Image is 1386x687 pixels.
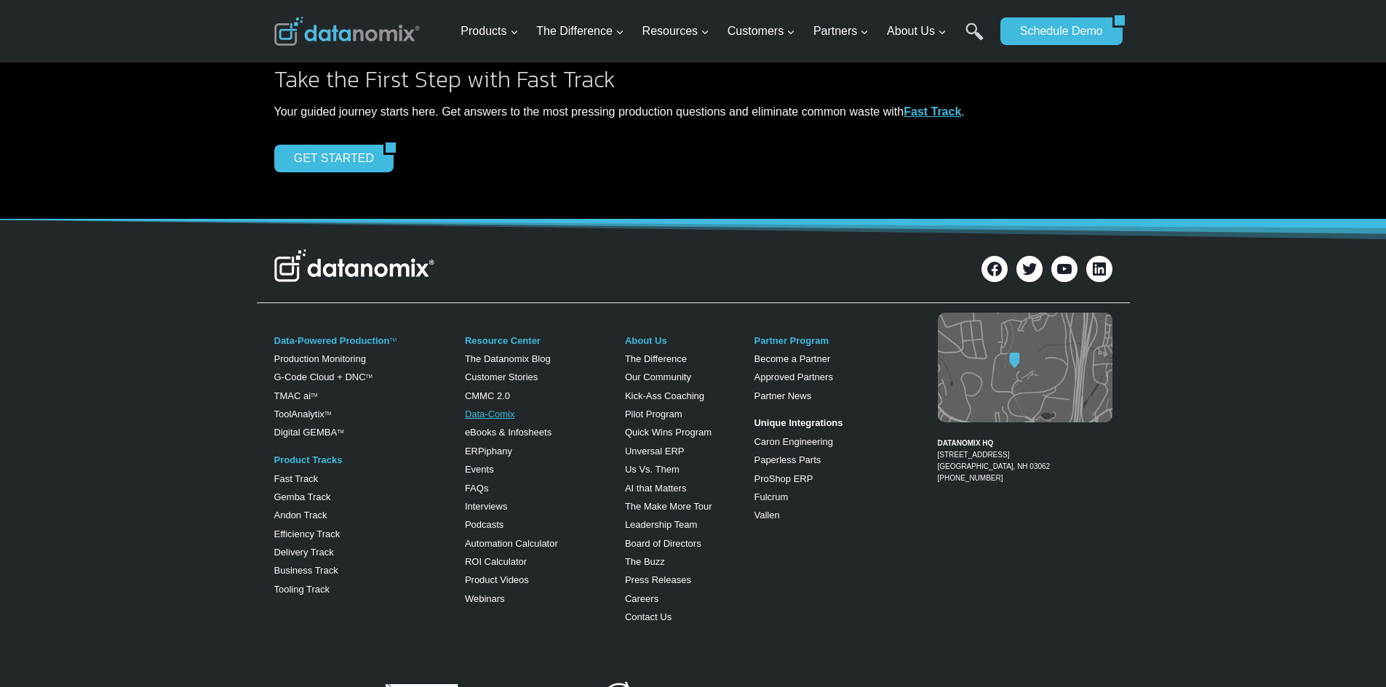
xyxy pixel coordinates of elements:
a: Automation Calculator [465,538,558,549]
a: eBooks & Infosheets [465,427,551,438]
a: Andon Track [274,510,327,521]
a: Efficiency Track [274,529,340,539]
img: Datanomix [274,17,420,46]
a: FAQs [465,483,489,494]
a: Digital GEMBATM [274,427,344,438]
p: Your guided journey starts here. Get answers to the most pressing production questions and elimin... [274,103,1083,121]
a: Product Tracks [274,454,343,465]
a: Fast Track [274,473,319,484]
a: Fast Track [904,105,961,118]
a: Quick Wins Program [625,427,712,438]
a: GET STARTED [274,145,383,172]
a: Resource Center [465,335,541,346]
a: Approved Partners [754,371,832,382]
a: Search [965,23,984,55]
a: Leadership Team [625,519,698,530]
a: The Datanomix Blog [465,353,551,364]
a: Partner News [754,390,811,401]
a: TMAC aiTM [274,390,318,401]
a: Production Monitoring [274,353,366,364]
sup: TM [337,429,343,434]
a: Delivery Track [274,547,334,558]
a: TM [324,411,331,416]
strong: Unique Integrations [754,417,843,428]
a: Vallen [754,510,779,521]
a: The Difference [625,353,687,364]
a: Board of Directors [625,538,701,549]
a: Paperless Parts [754,454,821,465]
a: Events [465,464,494,475]
a: Schedule Demo [1000,17,1112,45]
span: Partners [813,22,869,41]
a: [STREET_ADDRESS][GEOGRAPHIC_DATA], NH 03062 [938,451,1051,470]
a: Us Vs. Them [625,464,680,475]
sup: TM [311,393,317,398]
img: Datanomix Logo [274,249,434,281]
a: The Buzz [625,556,665,567]
span: The Difference [536,22,624,41]
a: Partner Program [754,335,829,346]
a: Kick-Ass Coaching [625,390,704,401]
span: Resources [642,22,709,41]
a: Data-Comix [465,409,515,419]
a: The Make More Tour [625,501,712,512]
a: Podcasts [465,519,503,530]
a: Data-Powered Production [274,335,390,346]
a: G-Code Cloud + DNCTM [274,371,373,382]
span: Customers [728,22,795,41]
a: ERPiphany [465,446,512,457]
nav: Primary Navigation [455,8,993,55]
sup: TM [366,374,373,379]
img: Datanomix map image [938,313,1112,422]
h2: Take the First Step with Fast Track [274,68,1083,91]
a: ToolAnalytix [274,409,324,419]
a: Interviews [465,501,508,512]
a: CMMC 2.0 [465,390,510,401]
a: Pilot Program [625,409,682,419]
a: Unversal ERP [625,446,685,457]
span: About Us [887,22,947,41]
a: AI that Matters [625,483,687,494]
a: ROI Calculator [465,556,527,567]
a: TM [389,337,396,342]
a: Our Community [625,371,691,382]
a: About Us [625,335,667,346]
figcaption: [PHONE_NUMBER] [938,426,1112,484]
a: Customer Stories [465,371,538,382]
a: Gemba Track [274,491,331,502]
strong: DATANOMIX HQ [938,439,994,447]
a: Become a Partner [754,353,830,364]
a: Fulcrum [754,491,788,502]
span: Products [461,22,518,41]
a: Caron Engineering [754,436,832,447]
a: ProShop ERP [754,473,813,484]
